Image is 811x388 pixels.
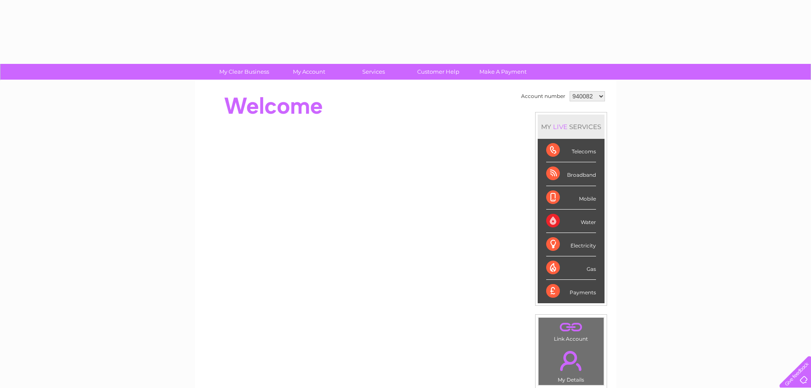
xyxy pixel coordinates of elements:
[546,233,596,256] div: Electricity
[546,210,596,233] div: Water
[546,280,596,303] div: Payments
[546,186,596,210] div: Mobile
[538,317,604,344] td: Link Account
[403,64,473,80] a: Customer Help
[546,162,596,186] div: Broadband
[538,115,605,139] div: MY SERVICES
[546,256,596,280] div: Gas
[541,346,602,376] a: .
[546,139,596,162] div: Telecoms
[209,64,279,80] a: My Clear Business
[274,64,344,80] a: My Account
[468,64,538,80] a: Make A Payment
[538,344,604,385] td: My Details
[541,320,602,335] a: .
[519,89,567,103] td: Account number
[551,123,569,131] div: LIVE
[338,64,409,80] a: Services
